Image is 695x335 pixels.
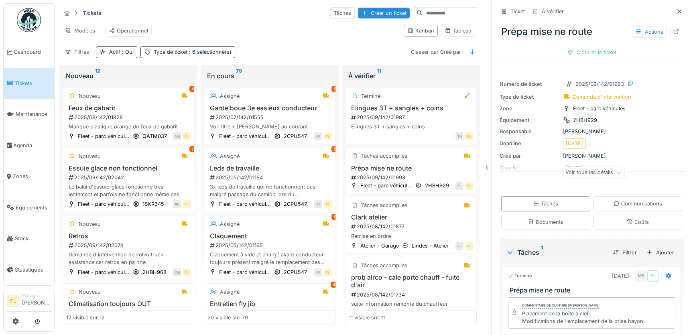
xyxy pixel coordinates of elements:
[209,174,332,181] div: 2025/05/142/01164
[78,132,130,140] div: Fleet - parc véhicul...
[331,214,337,220] div: 1
[349,164,473,172] h3: Prépa mise ne route
[4,223,54,254] a: Stock
[500,116,560,124] div: Équipement
[66,251,191,266] div: Demande d intervention de volvo truck assistance car retros en pa nne
[219,132,271,140] div: Fleet - parc véhicul...
[7,292,51,312] a: FL Manager[PERSON_NAME]
[173,132,181,140] div: AM
[16,110,51,118] span: Maintenance
[4,254,54,286] a: Statistiques
[324,200,332,208] div: FL
[219,268,271,276] div: Fleet - parc véhicul...
[506,248,606,257] div: Tâches
[508,272,532,279] div: Terminé
[207,71,332,81] div: En cours
[219,200,271,208] div: Fleet - parc véhicul...
[79,220,101,228] div: Nouveau
[348,71,473,81] div: À vérifier
[613,200,662,207] div: Communications
[220,220,240,228] div: Assigné
[17,8,41,32] img: Badge_color-CXgf-gQk.svg
[498,21,685,42] div: Prépa mise ne route
[455,182,463,190] div: FL
[610,247,640,258] div: Filtrer
[183,132,191,140] div: FL
[407,46,465,58] div: Classer par Créé par
[349,274,473,289] h3: prob airco - cale porte chauff - fuite d'air
[22,292,51,310] li: [PERSON_NAME]
[465,182,473,190] div: FL
[189,146,196,152] div: 2
[445,27,471,35] div: Tableau
[142,268,167,276] div: 2HBH968
[66,104,191,112] h3: Feux de gabarit
[236,71,242,81] sup: 79
[183,200,191,208] div: FL
[66,164,191,172] h3: Essuie glace non fonctionnel
[79,92,101,100] div: Nouveau
[142,132,167,140] div: QATM037
[361,152,407,160] div: Tâches accomplies
[358,8,410,18] div: Créer un ticket
[220,288,240,296] div: Assigné
[78,268,130,276] div: Fleet - parc véhicul...
[360,182,412,189] div: Fleet - parc véhicul...
[612,272,629,280] div: [DATE]
[465,132,473,140] div: FL
[635,270,646,282] div: MB
[500,152,560,160] div: Créé par
[349,232,473,240] div: Remise en ordre
[566,140,583,147] div: [DATE]
[500,128,560,135] div: Responsable
[360,242,399,250] div: Atelier - Garage
[66,314,105,321] div: 12 visible sur 12
[79,9,105,17] strong: Tickets
[562,167,625,179] div: Voir tous les détails
[68,174,191,181] div: 2025/09/142/02042
[465,242,473,250] div: FL
[314,132,322,140] div: AF
[361,92,380,100] div: Terminé
[61,25,99,37] div: Modèles
[22,292,51,298] div: Manager
[79,152,101,160] div: Nouveau
[510,286,677,294] h3: Prépa mise ne route
[209,242,332,249] div: 2025/05/142/01165
[314,268,322,276] div: AF
[632,26,667,38] div: Actions
[13,173,51,180] span: Zones
[349,300,473,308] div: suite information remonté du chauffeur
[455,310,463,318] div: FL
[14,48,51,56] span: Dashboard
[207,251,332,266] div: Claquement à vide et chargé avant conducteur toujours présent malgré le remplacement des lames du...
[209,114,332,121] div: 2025/07/142/01555
[16,204,51,211] span: Équipements
[207,123,332,130] div: Voir titre + [PERSON_NAME] au courant
[522,310,643,325] div: Placement de la boîte a clef Modifications de l emplacement de la prise hayon
[425,310,446,317] div: 1PHJ675
[284,268,307,276] div: 2CPU547
[220,152,240,160] div: Assigné
[314,200,322,208] div: AF
[350,174,473,181] div: 2025/09/142/01993
[350,223,473,230] div: 2025/08/142/01877
[189,86,196,92] div: 4
[331,146,337,152] div: 1
[324,268,332,276] div: FL
[15,79,51,87] span: Tickets
[643,247,677,258] div: Ajouter
[68,242,191,249] div: 2025/09/142/02074
[4,68,54,99] a: Tickets
[349,213,473,221] h3: Clark atelier
[68,309,191,317] div: 2025/07/142/01542
[207,300,332,308] h3: Entretien fly jib
[575,80,624,88] div: 2025/09/142/01993
[66,232,191,240] h3: Retros
[78,200,130,208] div: Fleet - parc véhicul...
[220,92,240,100] div: Assigné
[500,128,684,135] div: [PERSON_NAME]
[533,200,558,207] div: Tâches
[349,104,473,112] h3: Elingues 3T + sangles + coins
[187,49,232,55] span: : 6 sélectionné(s)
